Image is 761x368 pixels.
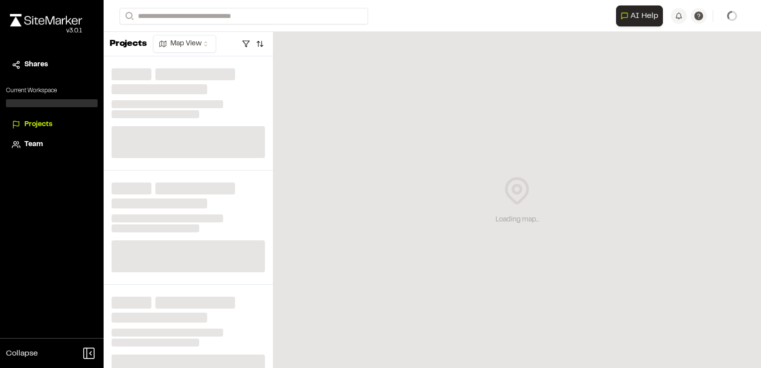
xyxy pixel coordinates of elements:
[631,10,658,22] span: AI Help
[110,37,147,51] p: Projects
[24,139,43,150] span: Team
[24,59,48,70] span: Shares
[120,8,137,24] button: Search
[6,86,98,95] p: Current Workspace
[12,139,92,150] a: Team
[6,348,38,360] span: Collapse
[12,59,92,70] a: Shares
[616,5,667,26] div: Open AI Assistant
[616,5,663,26] button: Open AI Assistant
[12,119,92,130] a: Projects
[24,119,52,130] span: Projects
[496,214,539,225] div: Loading map...
[10,26,82,35] div: Oh geez...please don't...
[10,14,82,26] img: rebrand.png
